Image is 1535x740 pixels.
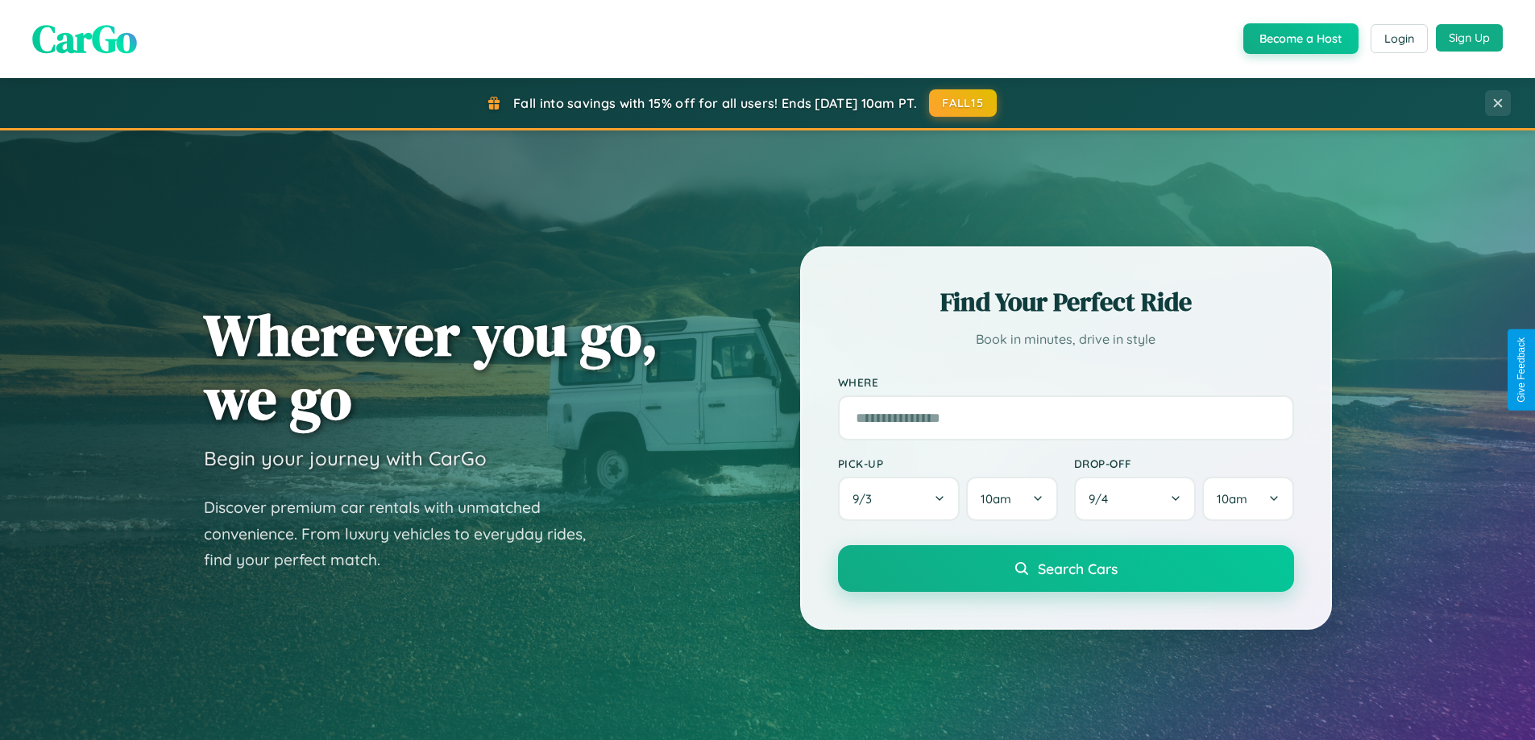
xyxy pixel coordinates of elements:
button: 10am [966,477,1057,521]
button: FALL15 [929,89,997,117]
div: Give Feedback [1516,337,1527,403]
h1: Wherever you go, we go [204,303,658,430]
span: 9 / 4 [1089,491,1116,506]
label: Drop-off [1074,457,1294,470]
h3: Begin your journey with CarGo [204,446,487,470]
button: 10am [1202,477,1293,521]
span: Search Cars [1038,560,1118,577]
span: Fall into savings with 15% off for all users! Ends [DATE] 10am PT. [513,95,917,111]
span: 9 / 3 [853,491,880,506]
button: Login [1371,24,1428,53]
button: Become a Host [1243,23,1359,54]
p: Discover premium car rentals with unmatched convenience. From luxury vehicles to everyday rides, ... [204,494,607,573]
button: 9/4 [1074,477,1197,521]
button: Search Cars [838,545,1294,592]
h2: Find Your Perfect Ride [838,284,1294,320]
span: CarGo [32,12,137,65]
label: Pick-up [838,457,1058,470]
span: 10am [1217,491,1247,506]
button: 9/3 [838,477,960,521]
p: Book in minutes, drive in style [838,328,1294,351]
span: 10am [981,491,1011,506]
label: Where [838,375,1294,389]
button: Sign Up [1436,24,1503,52]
